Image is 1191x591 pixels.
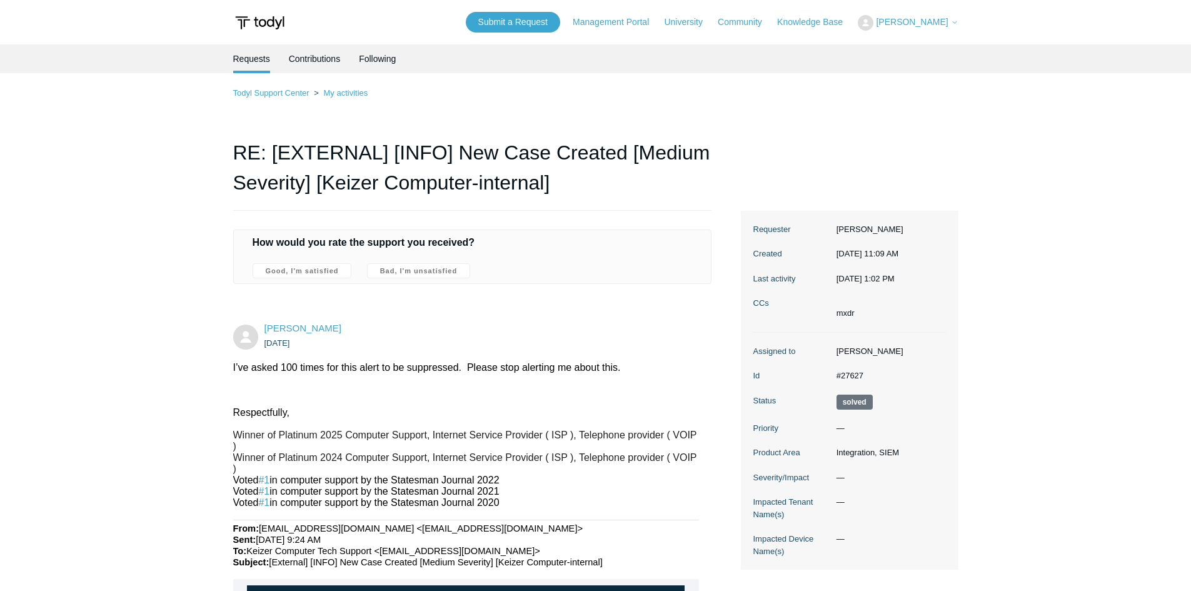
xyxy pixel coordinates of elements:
[233,44,270,73] li: Requests
[830,422,946,435] dd: —
[258,475,269,485] a: #1
[233,11,286,34] img: Todyl Support Center Help Center home page
[573,16,661,29] a: Management Portal
[233,523,603,567] span: [EMAIL_ADDRESS][DOMAIN_NAME] <[EMAIL_ADDRESS][DOMAIN_NAME]> [DATE] 9:24 AM Keizer Computer Tech S...
[289,44,341,73] a: Contributions
[233,430,697,452] span: Winner of Platinum 2025 Computer Support, Internet Service Provider ( ISP ), Telephone provider (...
[233,138,712,211] h1: RE: [EXTERNAL] [INFO] New Case Created [Medium Severity] [Keizer Computer-internal]
[830,496,946,508] dd: —
[233,535,256,545] b: Sent:
[753,370,830,382] dt: Id
[777,16,855,29] a: Knowledge Base
[258,497,269,508] a: #1
[359,44,396,73] a: Following
[830,370,946,382] dd: #27627
[233,523,259,533] span: From:
[367,263,470,278] label: Bad, I'm unsatisfied
[830,533,946,545] dd: —
[830,223,946,236] dd: [PERSON_NAME]
[258,486,269,497] a: #1
[233,546,247,556] b: To:
[253,235,693,250] h4: How would you rate the support you received?
[837,274,895,283] time: 09/04/2025, 13:02
[753,422,830,435] dt: Priority
[876,17,948,27] span: [PERSON_NAME]
[837,395,873,410] span: This request has been solved
[233,497,500,508] span: Voted in computer support by the Statesman Journal 2020
[753,447,830,459] dt: Product Area
[753,395,830,407] dt: Status
[718,16,775,29] a: Community
[311,88,368,98] li: My activities
[830,447,946,459] dd: Integration, SIEM
[753,472,830,484] dt: Severity/Impact
[264,323,341,333] a: [PERSON_NAME]
[830,472,946,484] dd: —
[830,345,946,358] dd: [PERSON_NAME]
[264,323,341,333] span: Hugh Baker
[837,249,898,258] time: 08/24/2025, 11:09
[753,273,830,285] dt: Last activity
[233,452,697,474] span: Winner of Platinum 2024 Computer Support, Internet Service Provider ( ISP ), Telephone provider (...
[233,362,700,373] p: I’ve asked 100 times for this alert to be suppressed. Please stop alerting me about this.
[753,496,830,520] dt: Impacted Tenant Name(s)
[233,407,289,418] span: Respectfully,
[233,88,312,98] li: Todyl Support Center
[753,345,830,358] dt: Assigned to
[753,533,830,557] dt: Impacted Device Name(s)
[233,475,500,485] span: Voted in computer support by the Statesman Journal 2022
[253,263,352,278] label: Good, I'm satisfied
[858,15,958,31] button: [PERSON_NAME]
[753,223,830,236] dt: Requester
[233,557,269,567] b: Subject:
[323,88,368,98] a: My activities
[233,88,309,98] a: Todyl Support Center
[664,16,715,29] a: University
[837,307,855,320] li: mxdr
[264,338,290,348] time: 08/24/2025, 11:09
[233,486,500,497] span: Voted in computer support by the Statesman Journal 2021
[753,248,830,260] dt: Created
[753,297,830,310] dt: CCs
[466,12,560,33] a: Submit a Request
